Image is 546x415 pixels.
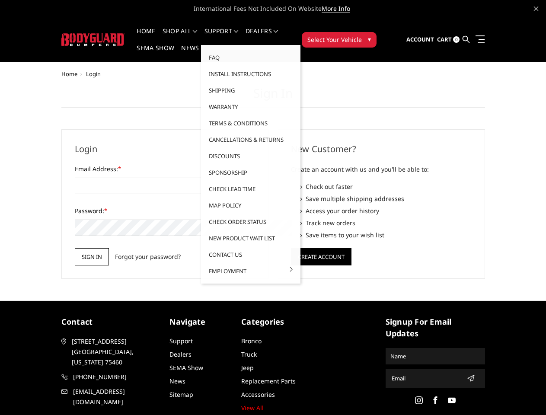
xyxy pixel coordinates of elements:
a: News [169,377,185,385]
img: BODYGUARD BUMPERS [61,33,125,46]
a: Home [61,70,77,78]
a: News [181,45,199,62]
a: [EMAIL_ADDRESS][DOMAIN_NAME] [61,386,161,407]
a: Create Account [291,252,351,260]
a: Bronco [241,337,262,345]
button: Create Account [291,248,351,265]
a: Check Lead Time [204,181,297,197]
a: Discounts [204,148,297,164]
a: Replacement Parts [241,377,296,385]
a: MAP Policy [204,197,297,214]
a: FAQ [204,49,297,66]
h2: Login [75,143,255,156]
a: Jeep [241,364,254,372]
h5: Navigate [169,316,233,328]
h1: Sign in [61,86,485,108]
a: Employment [204,263,297,279]
a: Sitemap [169,390,193,399]
li: Access your order history [300,206,472,215]
a: Account [406,28,434,51]
a: Cart 0 [437,28,460,51]
iframe: Chat Widget [503,373,546,415]
li: Track new orders [300,218,472,227]
a: Truck [241,350,257,358]
h5: contact [61,316,161,328]
a: Forgot your password? [115,252,181,261]
input: Sign in [75,248,109,265]
label: Email Address: [75,164,255,173]
input: Email [388,371,463,385]
a: SEMA Show [137,45,174,62]
h2: New Customer? [291,143,472,156]
label: Password: [75,206,255,215]
span: Account [406,35,434,43]
a: Cancellations & Returns [204,131,297,148]
a: Support [169,337,193,345]
a: Dealers [246,28,278,45]
span: 0 [453,36,460,43]
a: Contact Us [204,246,297,263]
a: More Info [322,4,350,13]
a: Warranty [204,99,297,115]
h5: Categories [241,316,305,328]
li: Save items to your wish list [300,230,472,239]
a: SEMA Show [169,364,203,372]
a: Check Order Status [204,214,297,230]
a: [PHONE_NUMBER] [61,372,161,382]
span: ▾ [368,35,371,44]
a: shop all [163,28,198,45]
a: View All [241,404,264,412]
h5: signup for email updates [386,316,485,339]
a: Support [204,28,239,45]
p: Create an account with us and you'll be able to: [291,164,472,175]
a: Accessories [241,390,275,399]
a: Dealers [169,350,192,358]
span: Select Your Vehicle [307,35,362,44]
button: Select Your Vehicle [302,32,377,48]
a: New Product Wait List [204,230,297,246]
a: Terms & Conditions [204,115,297,131]
span: [EMAIL_ADDRESS][DOMAIN_NAME] [73,386,160,407]
li: Save multiple shipping addresses [300,194,472,203]
span: Cart [437,35,452,43]
a: Sponsorship [204,164,297,181]
a: Home [137,28,155,45]
input: Name [387,349,484,363]
span: Login [86,70,101,78]
span: [STREET_ADDRESS] [GEOGRAPHIC_DATA], [US_STATE] 75460 [72,336,159,367]
li: Check out faster [300,182,472,191]
span: [PHONE_NUMBER] [73,372,160,382]
a: Shipping [204,82,297,99]
a: Install Instructions [204,66,297,82]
